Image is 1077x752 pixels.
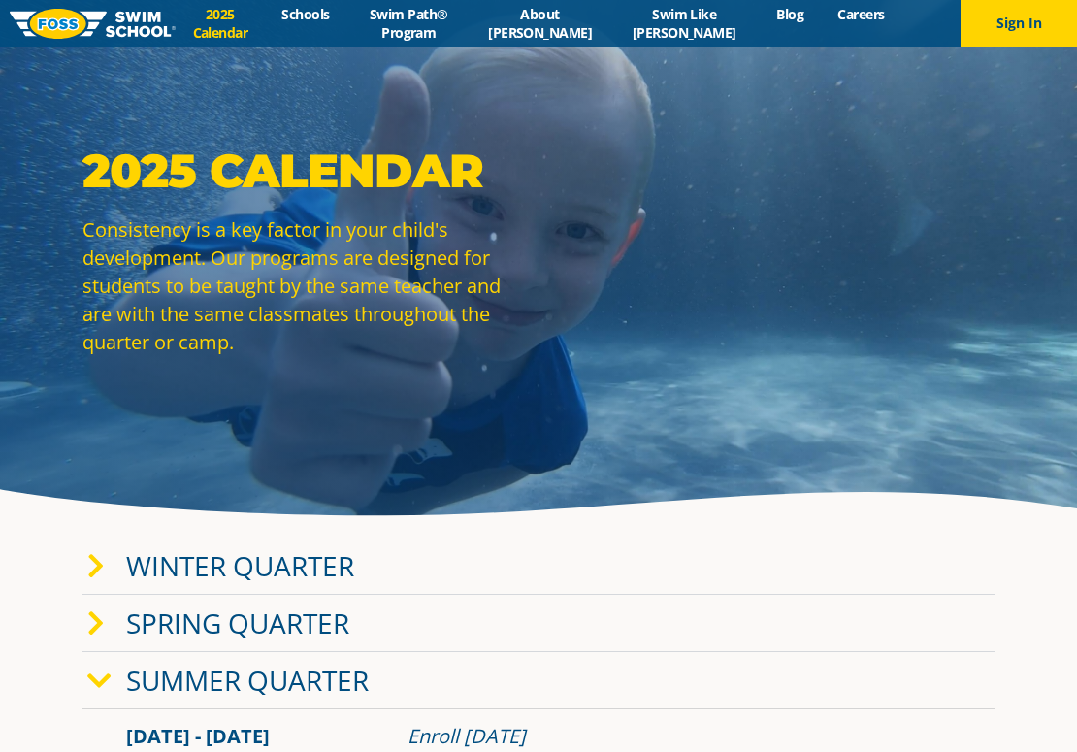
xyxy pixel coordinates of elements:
[821,5,901,23] a: Careers
[82,215,529,356] p: Consistency is a key factor in your child's development. Our programs are designed for students t...
[126,605,349,641] a: Spring Quarter
[82,143,483,199] strong: 2025 Calendar
[126,662,369,699] a: Summer Quarter
[609,5,760,42] a: Swim Like [PERSON_NAME]
[346,5,472,42] a: Swim Path® Program
[126,547,354,584] a: Winter Quarter
[126,723,270,749] span: [DATE] - [DATE]
[265,5,346,23] a: Schools
[760,5,821,23] a: Blog
[472,5,609,42] a: About [PERSON_NAME]
[10,9,176,39] img: FOSS Swim School Logo
[176,5,265,42] a: 2025 Calendar
[408,723,951,750] div: Enroll [DATE]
